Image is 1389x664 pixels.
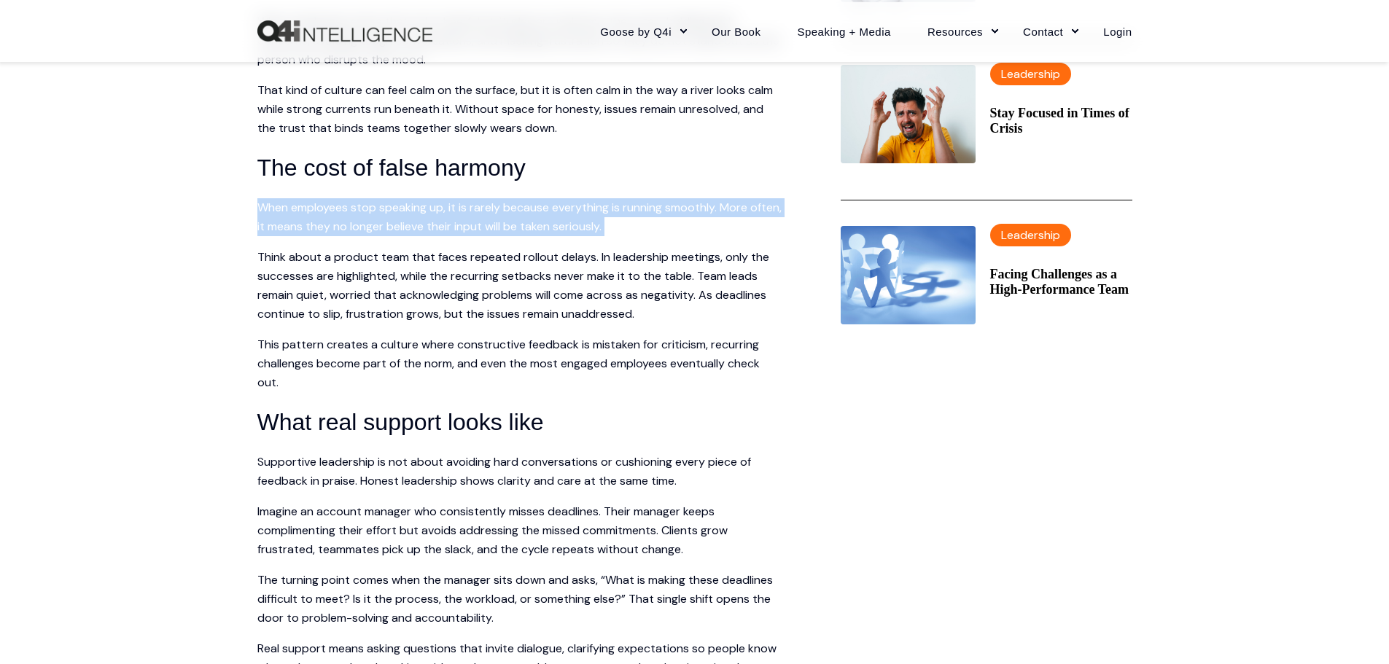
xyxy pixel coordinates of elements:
a: Stay Focused in Times of Crisis [990,106,1132,136]
img: Q4intelligence, LLC logo [257,20,432,42]
h3: The cost of false harmony [257,149,782,187]
p: The turning point comes when the manager sits down and asks, “What is making these deadlines diff... [257,571,782,628]
img: Establish team perseverance by fostering a high-performance team built on a positive work environ... [841,226,976,324]
p: Think about a product team that faces repeated rollout delays. In leadership meetings, only the s... [257,248,782,324]
label: Leadership [990,224,1071,246]
p: That kind of culture can feel calm on the surface, but it is often calm in the way a river looks ... [257,81,782,138]
label: Leadership [990,63,1071,85]
a: Facing Challenges as a High-Performance Team [990,267,1132,297]
h3: What real support looks like [257,404,782,441]
a: Back to Home [257,20,432,42]
p: Imagine an account manager who consistently misses deadlines. Their manager keeps complimenting t... [257,502,782,559]
p: When employees stop speaking up, it is rarely because everything is running smoothly. More often,... [257,198,782,236]
p: Supportive leadership is not about avoiding hard conversations or cushioning every piece of feedb... [257,453,782,491]
img: A man that is acting scared and ready to give up [841,65,976,163]
p: This pattern creates a culture where constructive feedback is mistaken for criticism, recurring c... [257,335,782,392]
